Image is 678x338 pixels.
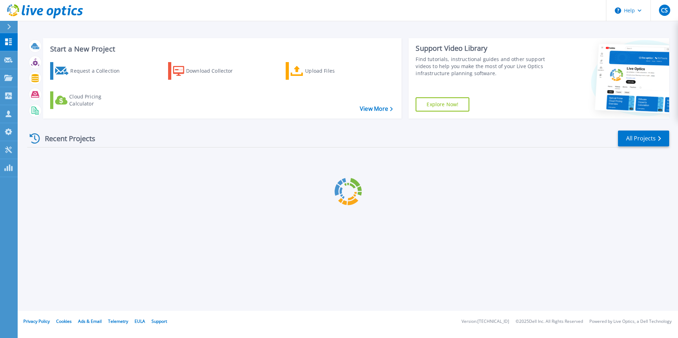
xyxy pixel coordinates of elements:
[186,64,243,78] div: Download Collector
[27,130,105,147] div: Recent Projects
[56,318,72,324] a: Cookies
[416,44,548,53] div: Support Video Library
[516,319,583,324] li: © 2025 Dell Inc. All Rights Reserved
[23,318,50,324] a: Privacy Policy
[618,131,669,146] a: All Projects
[589,319,672,324] li: Powered by Live Optics, a Dell Technology
[135,318,145,324] a: EULA
[168,62,247,80] a: Download Collector
[108,318,128,324] a: Telemetry
[151,318,167,324] a: Support
[50,45,393,53] h3: Start a New Project
[661,7,668,13] span: CS
[70,64,127,78] div: Request a Collection
[50,91,129,109] a: Cloud Pricing Calculator
[360,105,393,112] a: View More
[50,62,129,80] a: Request a Collection
[416,56,548,77] div: Find tutorials, instructional guides and other support videos to help you make the most of your L...
[286,62,364,80] a: Upload Files
[416,97,469,111] a: Explore Now!
[462,319,509,324] li: Version: [TECHNICAL_ID]
[69,93,126,107] div: Cloud Pricing Calculator
[78,318,102,324] a: Ads & Email
[305,64,362,78] div: Upload Files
